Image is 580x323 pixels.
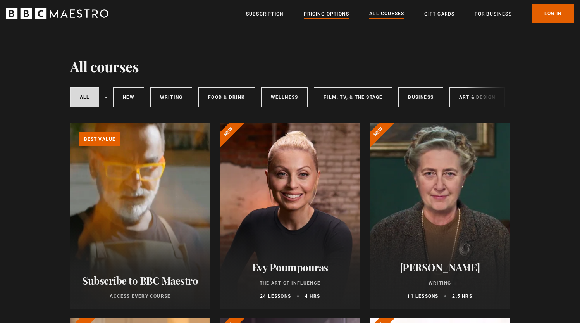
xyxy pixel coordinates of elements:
nav: Primary [246,4,574,23]
a: Evy Poumpouras The Art of Influence 24 lessons 4 hrs New [220,123,360,309]
svg: BBC Maestro [6,8,108,19]
a: All [70,87,100,107]
a: All Courses [369,10,404,18]
a: For business [475,10,511,18]
a: Writing [150,87,192,107]
a: Business [398,87,443,107]
p: 24 lessons [260,293,291,300]
a: New [113,87,144,107]
a: Food & Drink [198,87,255,107]
a: [PERSON_NAME] Writing 11 lessons 2.5 hrs New [370,123,510,309]
a: Film, TV, & The Stage [314,87,392,107]
p: Best value [79,132,120,146]
a: Log In [532,4,574,23]
p: 2.5 hrs [452,293,472,300]
p: The Art of Influence [229,280,351,287]
a: Subscription [246,10,284,18]
a: Art & Design [449,87,505,107]
a: Gift Cards [424,10,454,18]
a: Wellness [261,87,308,107]
p: 11 lessons [407,293,438,300]
h2: Evy Poumpouras [229,261,351,273]
p: 4 hrs [305,293,320,300]
a: Pricing Options [304,10,349,18]
h1: All courses [70,58,139,74]
p: Writing [379,280,501,287]
h2: [PERSON_NAME] [379,261,501,273]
